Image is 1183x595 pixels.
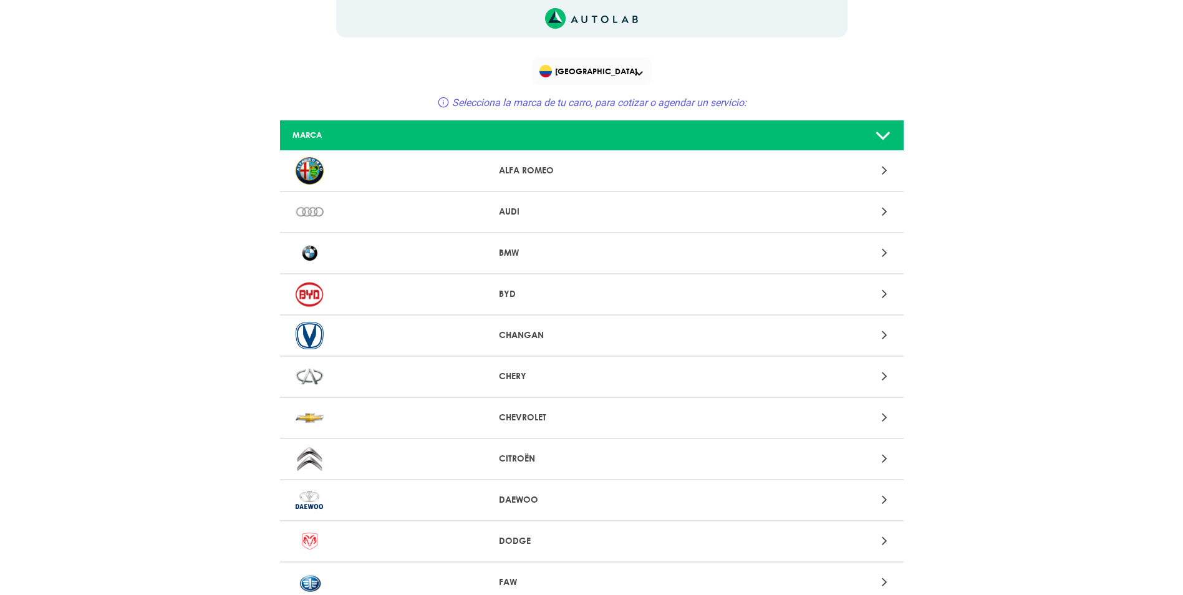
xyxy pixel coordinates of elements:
img: CHEVROLET [296,404,324,432]
p: DODGE [499,535,684,548]
p: FAW [499,576,684,589]
p: CITROËN [499,452,684,465]
span: Selecciona la marca de tu carro, para cotizar o agendar un servicio: [452,97,746,109]
p: ALFA ROMEO [499,164,684,177]
img: CHANGAN [296,322,324,349]
p: CHERY [499,370,684,383]
p: BMW [499,246,684,259]
img: BMW [296,239,324,267]
p: DAEWOO [499,493,684,506]
img: Flag of COLOMBIA [539,65,552,77]
img: AUDI [296,198,324,226]
p: AUDI [499,205,684,218]
p: CHEVROLET [499,411,684,424]
div: MARCA [283,129,489,141]
a: MARCA [280,120,904,151]
p: BYD [499,288,684,301]
img: DODGE [296,528,324,555]
p: CHANGAN [499,329,684,342]
a: Link al sitio de autolab [545,12,638,24]
div: Flag of COLOMBIA[GEOGRAPHIC_DATA] [532,57,652,85]
span: [GEOGRAPHIC_DATA] [539,62,646,80]
img: CHERY [296,363,324,390]
img: DAEWOO [296,486,324,514]
img: ALFA ROMEO [296,157,324,185]
img: BYD [296,281,324,308]
img: CITROËN [296,445,324,473]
